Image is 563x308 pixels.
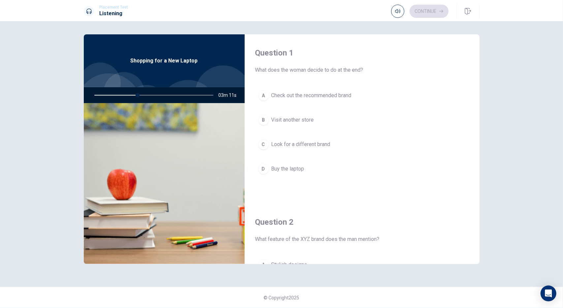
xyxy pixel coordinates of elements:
img: Shopping for a New Laptop [84,103,245,264]
span: What does the woman decide to do at the end? [255,66,469,74]
span: © Copyright 2025 [264,295,299,300]
span: 03m 11s [219,87,242,103]
div: D [258,164,269,174]
div: A [258,259,269,270]
span: Placement Test [100,5,128,10]
button: ACheck out the recommended brand [255,87,469,104]
div: Open Intercom Messenger [541,286,556,301]
h1: Listening [100,10,128,18]
span: Stylish designs [271,261,307,269]
button: BVisit another store [255,112,469,128]
span: Check out the recommended brand [271,92,352,99]
div: C [258,139,269,150]
span: Shopping for a New Laptop [131,57,198,65]
button: AStylish designs [255,256,469,273]
button: CLook for a different brand [255,136,469,153]
span: Visit another store [271,116,314,124]
span: Look for a different brand [271,140,330,148]
button: DBuy the laptop [255,161,469,177]
div: B [258,115,269,125]
div: A [258,90,269,101]
span: Buy the laptop [271,165,304,173]
h4: Question 2 [255,217,469,227]
h4: Question 1 [255,48,469,58]
span: What feature of the XYZ brand does the man mention? [255,235,469,243]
